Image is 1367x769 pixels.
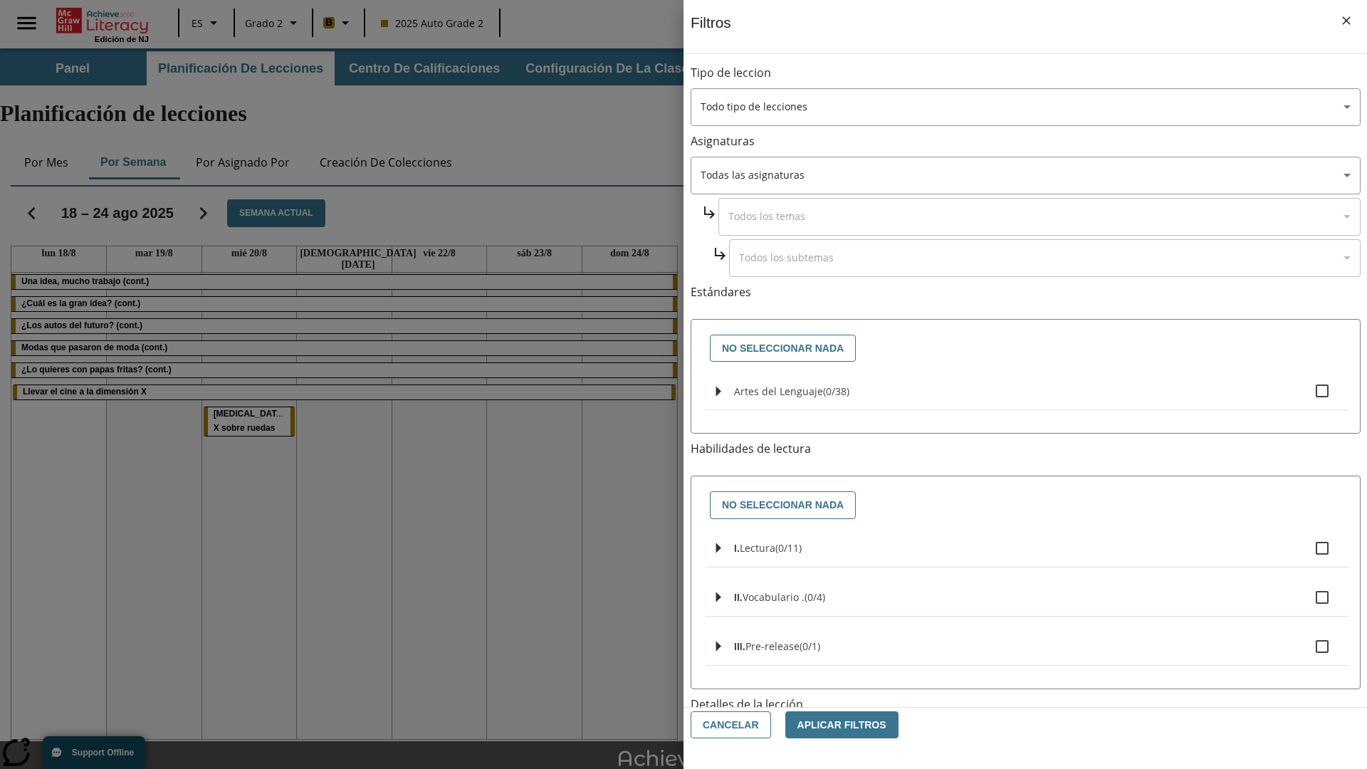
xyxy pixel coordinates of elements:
[703,488,1348,523] div: Seleccione habilidades
[691,65,1361,81] p: Tipo de leccion
[706,372,1348,422] ul: Seleccione estándares
[734,641,745,652] span: III.
[718,198,1361,236] div: Seleccione una Asignatura
[691,157,1361,194] div: Seleccione una Asignatura
[706,530,1348,677] ul: Seleccione habilidades
[710,335,856,362] button: No seleccionar nada
[734,592,743,603] span: II.
[775,541,802,555] span: 0 estándares seleccionados/11 estándares en grupo
[691,284,1361,300] p: Estándares
[691,711,771,739] button: Cancelar
[691,14,731,53] h1: Filtros
[1331,6,1361,36] button: Cerrar los filtros del Menú lateral
[691,441,1361,457] p: Habilidades de lectura
[745,639,800,653] span: Pre-release
[734,543,740,554] span: I.
[691,696,1361,713] p: Detalles de la lección
[729,239,1361,277] div: Seleccione una Asignatura
[710,491,856,519] button: No seleccionar nada
[691,88,1361,126] div: Seleccione un tipo de lección
[785,711,899,739] button: Aplicar Filtros
[734,384,823,398] span: Artes del Lenguaje
[703,331,1348,366] div: Seleccione estándares
[805,590,825,604] span: 0 estándares seleccionados/4 estándares en grupo
[743,590,805,604] span: Vocabulario .
[823,384,849,398] span: 0 estándares seleccionados/38 estándares en grupo
[740,541,775,555] span: Lectura
[800,639,820,653] span: 0 estándares seleccionados/1 estándares en grupo
[691,133,1361,150] p: Asignaturas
